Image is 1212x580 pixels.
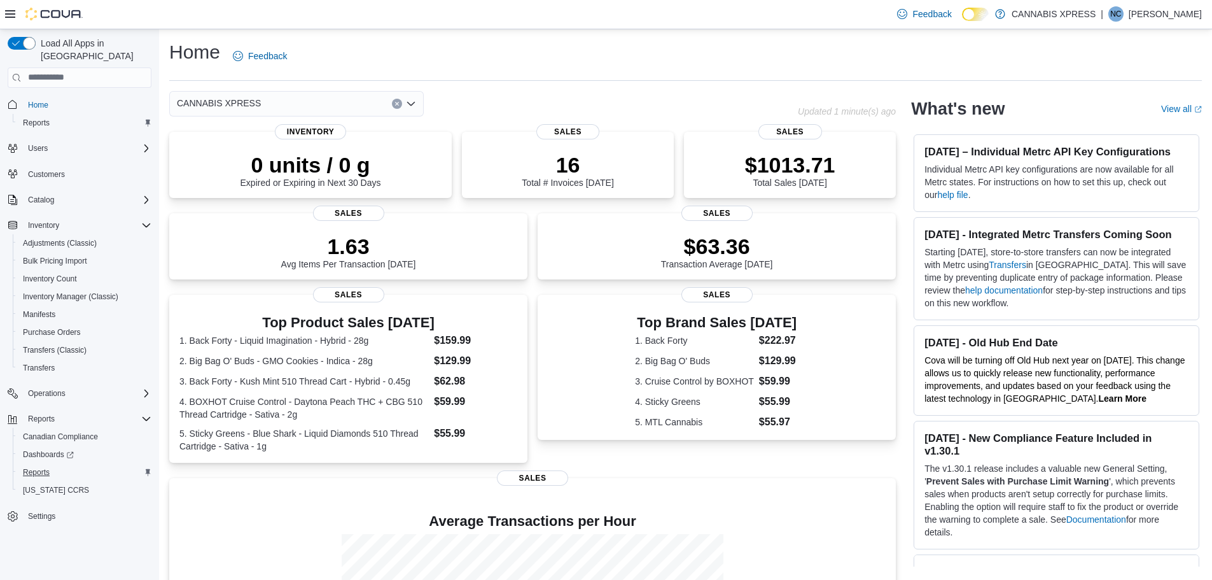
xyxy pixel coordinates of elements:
[13,428,157,446] button: Canadian Compliance
[28,143,48,153] span: Users
[23,345,87,355] span: Transfers (Classic)
[28,388,66,399] span: Operations
[13,306,157,323] button: Manifests
[434,374,517,389] dd: $62.98
[18,253,151,269] span: Bulk Pricing Import
[911,99,1005,119] h2: What's new
[281,234,416,259] p: 1.63
[8,90,151,559] nav: Complex example
[3,139,157,157] button: Users
[924,462,1188,539] p: The v1.30.1 release includes a valuable new General Setting, ' ', which prevents sales when produ...
[406,99,416,109] button: Open list of options
[23,509,60,524] a: Settings
[759,333,798,348] dd: $222.97
[937,190,968,200] a: help file
[18,236,151,251] span: Adjustments (Classic)
[1099,393,1146,404] a: Learn More
[13,270,157,288] button: Inventory Count
[759,353,798,369] dd: $129.99
[434,394,517,409] dd: $59.99
[434,333,517,348] dd: $159.99
[965,285,1043,295] a: help documentation
[18,429,103,444] a: Canadian Compliance
[18,325,86,340] a: Purchase Orders
[23,192,151,208] span: Catalog
[1066,514,1126,525] a: Documentation
[23,292,118,302] span: Inventory Manager (Classic)
[179,334,429,347] dt: 1. Back Forty - Liquid Imagination - Hybrid - 28g
[3,216,157,234] button: Inventory
[924,246,1188,309] p: Starting [DATE], store-to-store transfers can now be integrated with Metrc using in [GEOGRAPHIC_D...
[179,395,429,421] dt: 4. BOXHOT Cruise Control - Daytona Peach THC + CBG 510 Thread Cartridge - Sativa - 2g
[924,432,1188,457] h3: [DATE] - New Compliance Feature Included in v1.30.1
[497,470,568,486] span: Sales
[635,315,798,330] h3: Top Brand Sales [DATE]
[18,325,151,340] span: Purchase Orders
[18,271,82,286] a: Inventory Count
[240,152,381,188] div: Expired or Expiring in Next 30 Days
[18,447,79,462] a: Dashboards
[23,467,50,477] span: Reports
[313,206,384,221] span: Sales
[13,288,157,306] button: Inventory Manager (Classic)
[798,106,896,117] p: Updated 1 minute(s) ago
[23,97,151,113] span: Home
[23,167,70,182] a: Customers
[18,465,55,480] a: Reports
[18,429,151,444] span: Canadian Compliance
[3,410,157,428] button: Reports
[745,152,835,178] p: $1013.71
[18,115,151,131] span: Reports
[313,287,384,302] span: Sales
[1129,6,1202,22] p: [PERSON_NAME]
[635,355,754,367] dt: 2. Big Bag O' Buds
[28,220,59,230] span: Inventory
[228,43,292,69] a: Feedback
[18,115,55,131] a: Reports
[23,363,55,373] span: Transfers
[23,432,98,442] span: Canadian Compliance
[962,8,989,21] input: Dark Mode
[3,385,157,402] button: Operations
[18,343,92,358] a: Transfers (Classic)
[28,100,48,110] span: Home
[18,483,94,498] a: [US_STATE] CCRS
[18,360,151,376] span: Transfers
[522,152,613,178] p: 16
[23,449,74,460] span: Dashboards
[912,8,951,20] span: Feedback
[13,252,157,270] button: Bulk Pricing Import
[745,152,835,188] div: Total Sales [DATE]
[23,97,53,113] a: Home
[924,163,1188,201] p: Individual Metrc API key configurations are now available for all Metrc states. For instructions ...
[169,39,220,65] h1: Home
[1108,6,1124,22] div: Nathan Chan
[23,218,151,233] span: Inventory
[3,95,157,114] button: Home
[661,234,773,259] p: $63.36
[13,481,157,499] button: [US_STATE] CCRS
[23,218,64,233] button: Inventory
[13,114,157,132] button: Reports
[23,141,151,156] span: Users
[434,426,517,441] dd: $55.99
[1194,106,1202,113] svg: External link
[23,327,81,337] span: Purchase Orders
[18,253,92,269] a: Bulk Pricing Import
[759,414,798,430] dd: $55.97
[25,8,83,20] img: Cova
[240,152,381,178] p: 0 units / 0 g
[23,386,151,401] span: Operations
[23,411,60,427] button: Reports
[924,336,1188,349] h3: [DATE] - Old Hub End Date
[23,411,151,427] span: Reports
[179,427,429,453] dt: 5. Sticky Greens - Blue Shark - Liquid Diamonds 510 Thread Cartridge - Sativa - 1g
[179,514,886,529] h4: Average Transactions per Hour
[635,395,754,408] dt: 4. Sticky Greens
[681,287,753,302] span: Sales
[281,234,416,269] div: Avg Items Per Transaction [DATE]
[13,323,157,341] button: Purchase Orders
[18,465,151,480] span: Reports
[522,152,613,188] div: Total # Invoices [DATE]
